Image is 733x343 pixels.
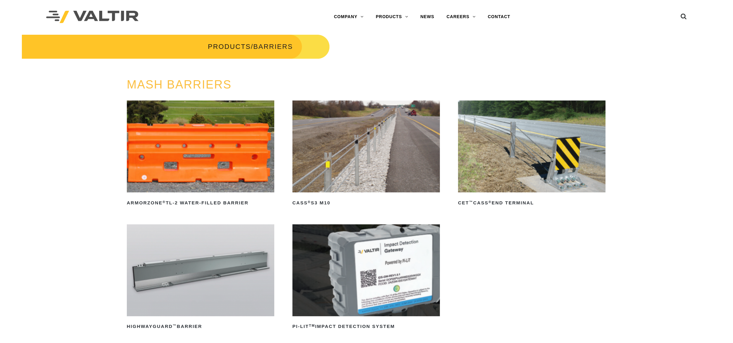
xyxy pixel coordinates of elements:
a: PRODUCTS [370,11,414,23]
h2: CASS S3 M10 [292,198,440,208]
a: CET™CASS®End Terminal [458,101,606,208]
h2: ArmorZone TL-2 Water-Filled Barrier [127,198,274,208]
h2: PI-LIT Impact Detection System [292,322,440,332]
img: Valtir [46,11,139,23]
a: CASS®S3 M10 [292,101,440,208]
a: HighwayGuard™Barrier [127,224,274,332]
sup: TM [309,324,315,327]
h2: CET CASS End Terminal [458,198,606,208]
a: ArmorZone®TL-2 Water-Filled Barrier [127,101,274,208]
a: PI-LITTMImpact Detection System [292,224,440,332]
a: CAREERS [441,11,482,23]
a: PRODUCTS [208,43,251,50]
h2: HighwayGuard Barrier [127,322,274,332]
a: CONTACT [482,11,517,23]
sup: ® [163,200,166,204]
a: MASH BARRIERS [127,78,232,91]
sup: ® [489,200,492,204]
sup: ® [308,200,311,204]
span: BARRIERS [253,43,293,50]
sup: ™ [469,200,473,204]
a: NEWS [414,11,441,23]
sup: ™ [173,324,177,327]
a: COMPANY [328,11,370,23]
